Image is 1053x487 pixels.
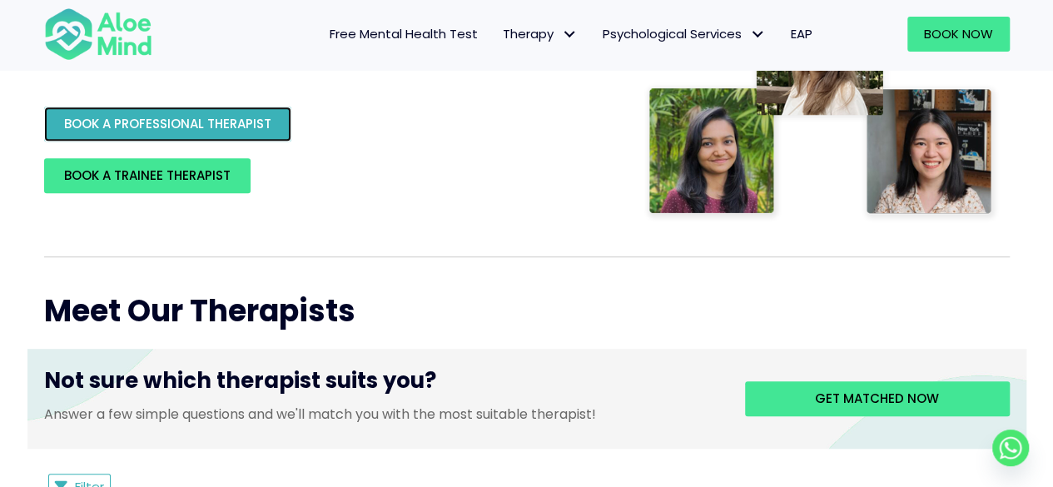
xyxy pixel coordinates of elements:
span: Therapy: submenu [558,22,582,47]
a: TherapyTherapy: submenu [490,17,590,52]
span: Therapy [503,25,578,42]
span: Psychological Services: submenu [746,22,770,47]
p: Answer a few simple questions and we'll match you with the most suitable therapist! [44,405,720,424]
a: Get matched now [745,381,1010,416]
span: Meet Our Therapists [44,290,355,332]
span: Get matched now [815,390,939,407]
span: Psychological Services [603,25,766,42]
h3: Not sure which therapist suits you? [44,365,720,404]
a: BOOK A TRAINEE THERAPIST [44,158,251,193]
span: EAP [791,25,812,42]
a: EAP [778,17,825,52]
span: BOOK A TRAINEE THERAPIST [64,166,231,184]
span: BOOK A PROFESSIONAL THERAPIST [64,115,271,132]
a: Psychological ServicesPsychological Services: submenu [590,17,778,52]
a: Free Mental Health Test [317,17,490,52]
span: Book Now [924,25,993,42]
nav: Menu [174,17,825,52]
img: Aloe mind Logo [44,7,152,62]
a: Book Now [907,17,1010,52]
a: Whatsapp [992,430,1029,466]
span: Free Mental Health Test [330,25,478,42]
a: BOOK A PROFESSIONAL THERAPIST [44,107,291,142]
